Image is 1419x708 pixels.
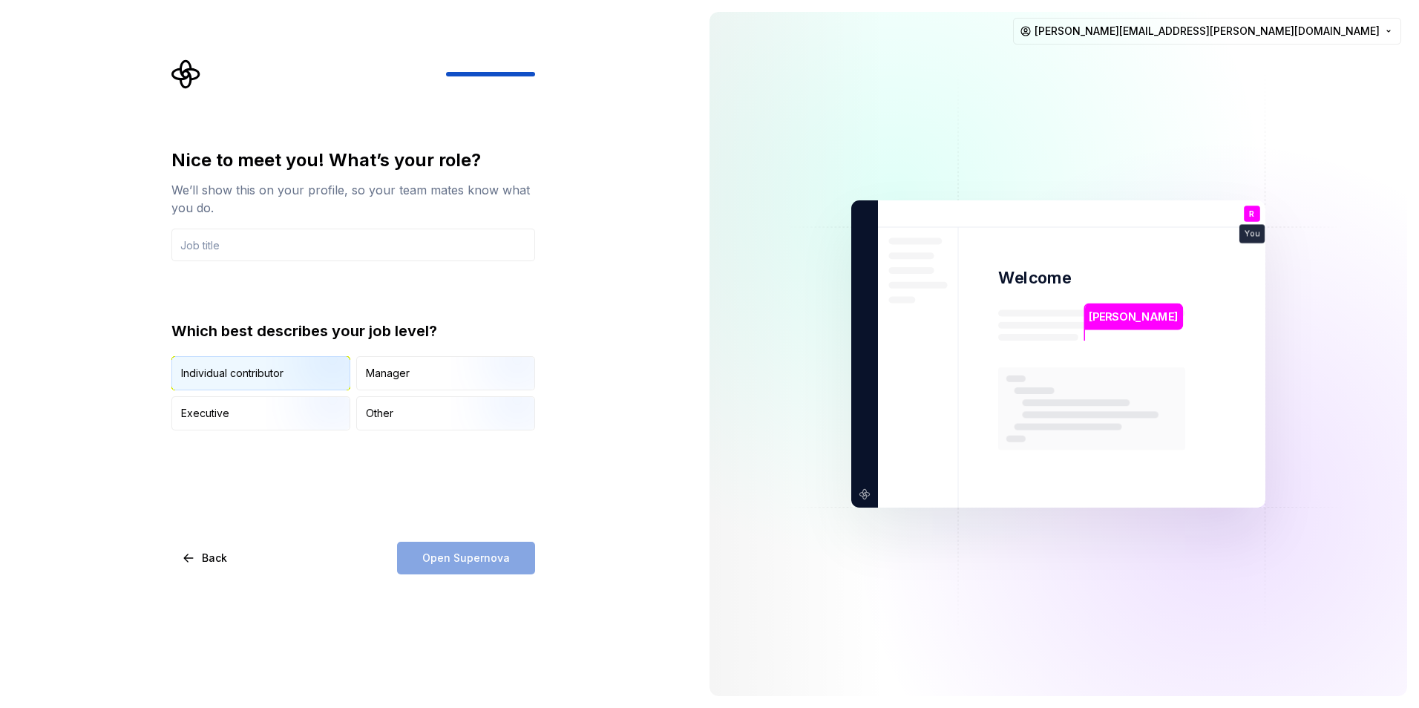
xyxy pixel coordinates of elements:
button: Back [171,542,240,574]
div: Executive [181,406,229,421]
p: R [1249,210,1254,218]
div: Manager [366,366,410,381]
p: You [1245,230,1259,238]
p: [PERSON_NAME] [1089,309,1178,325]
div: Which best describes your job level? [171,321,535,341]
div: Other [366,406,393,421]
div: Individual contributor [181,366,284,381]
div: We’ll show this on your profile, so your team mates know what you do. [171,181,535,217]
div: Nice to meet you! What’s your role? [171,148,535,172]
p: Welcome [998,267,1071,289]
span: Back [202,551,227,566]
input: Job title [171,229,535,261]
span: [PERSON_NAME][EMAIL_ADDRESS][PERSON_NAME][DOMAIN_NAME] [1035,24,1380,39]
svg: Supernova Logo [171,59,201,89]
button: [PERSON_NAME][EMAIL_ADDRESS][PERSON_NAME][DOMAIN_NAME] [1013,18,1401,45]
